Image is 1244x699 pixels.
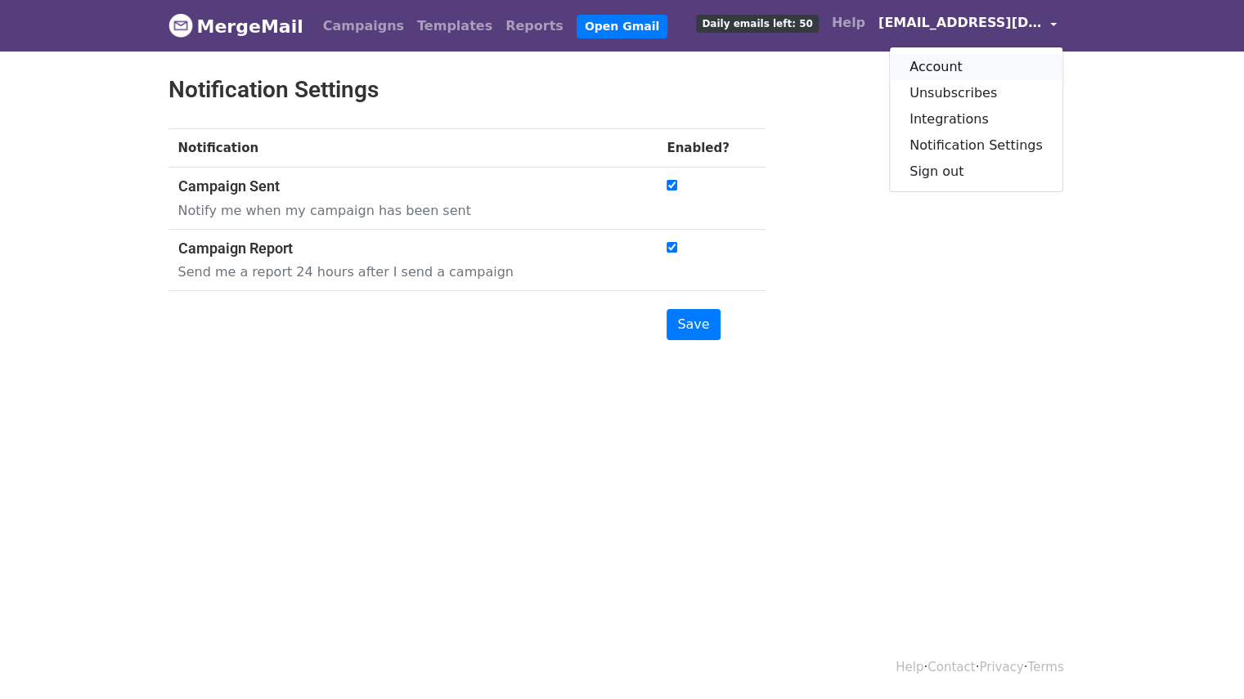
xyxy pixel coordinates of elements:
[178,240,631,258] h5: Campaign Report
[178,202,631,219] p: Notify me when my campaign has been sent
[168,76,766,104] h2: Notification Settings
[168,128,658,168] th: Notification
[696,15,818,33] span: Daily emails left: 50
[927,660,975,674] a: Contact
[872,7,1063,45] a: [EMAIL_ADDRESS][DOMAIN_NAME]
[878,13,1042,33] span: [EMAIL_ADDRESS][DOMAIN_NAME]
[667,309,720,340] input: Save
[890,54,1062,80] a: Account
[689,7,824,39] a: Daily emails left: 50
[1027,660,1063,674] a: Terms
[168,9,303,43] a: MergeMail
[168,13,193,38] img: MergeMail logo
[657,128,765,168] th: Enabled?
[825,7,872,39] a: Help
[178,263,631,280] p: Send me a report 24 hours after I send a campaign
[979,660,1023,674] a: Privacy
[890,80,1062,106] a: Unsubscribes
[1162,621,1244,699] iframe: Chat Widget
[317,10,411,43] a: Campaigns
[889,47,1063,192] div: [EMAIL_ADDRESS][DOMAIN_NAME]
[577,15,667,38] a: Open Gmail
[178,177,631,195] h5: Campaign Sent
[499,10,570,43] a: Reports
[411,10,499,43] a: Templates
[890,106,1062,132] a: Integrations
[890,159,1062,185] a: Sign out
[890,132,1062,159] a: Notification Settings
[896,660,923,674] a: Help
